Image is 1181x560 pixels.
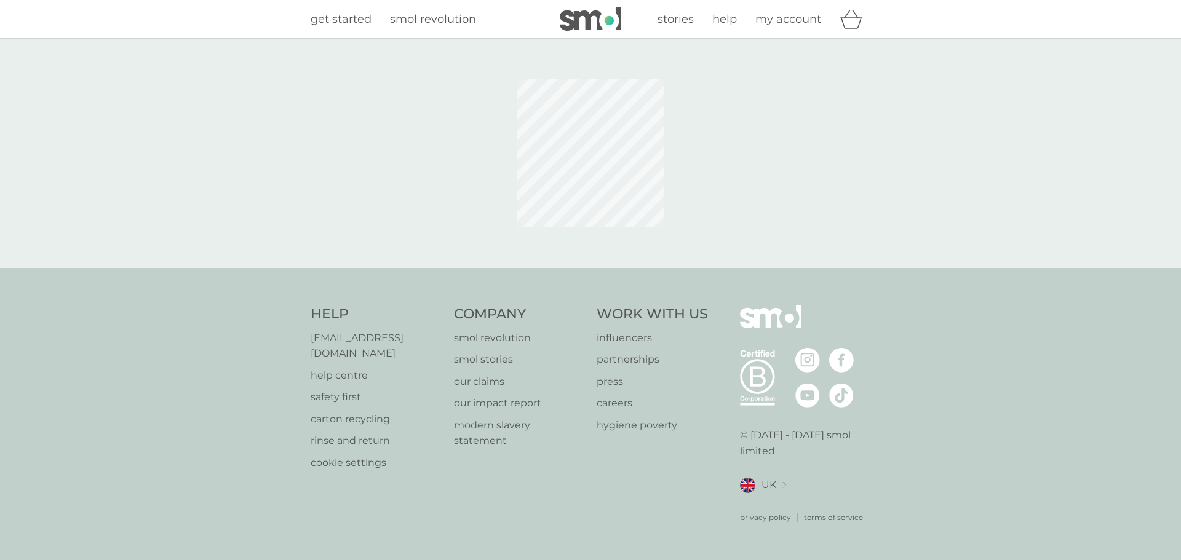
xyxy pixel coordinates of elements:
[454,330,585,346] a: smol revolution
[311,433,442,449] a: rinse and return
[597,395,708,411] a: careers
[761,477,776,493] span: UK
[597,374,708,390] a: press
[311,330,442,361] a: [EMAIL_ADDRESS][DOMAIN_NAME]
[454,417,585,449] a: modern slavery statement
[597,352,708,368] a: partnerships
[454,395,585,411] a: our impact report
[454,352,585,368] a: smol stories
[829,383,854,408] img: visit the smol Tiktok page
[795,348,820,373] img: visit the smol Instagram page
[311,455,442,471] a: cookie settings
[597,305,708,324] h4: Work With Us
[755,10,821,28] a: my account
[311,305,442,324] h4: Help
[311,10,372,28] a: get started
[658,12,694,26] span: stories
[560,7,621,31] img: smol
[454,374,585,390] a: our claims
[829,348,854,373] img: visit the smol Facebook page
[712,10,737,28] a: help
[795,383,820,408] img: visit the smol Youtube page
[454,305,585,324] h4: Company
[311,368,442,384] a: help centre
[782,482,786,489] img: select a new location
[804,511,863,523] a: terms of service
[740,511,791,523] a: privacy policy
[740,427,871,459] p: © [DATE] - [DATE] smol limited
[840,7,870,31] div: basket
[597,417,708,433] a: hygiene poverty
[712,12,737,26] span: help
[597,330,708,346] a: influencers
[311,389,442,405] a: safety first
[740,305,801,347] img: smol
[390,10,476,28] a: smol revolution
[658,10,694,28] a: stories
[740,478,755,493] img: UK flag
[390,12,476,26] span: smol revolution
[311,411,442,427] a: carton recycling
[755,12,821,26] span: my account
[311,12,372,26] span: get started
